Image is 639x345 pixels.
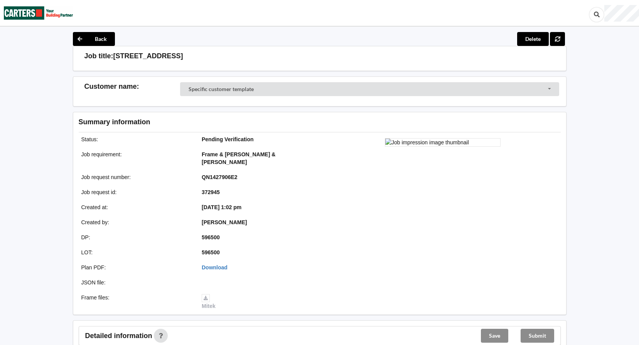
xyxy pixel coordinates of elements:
div: Created at : [76,203,197,211]
img: Job impression image thumbnail [385,138,501,147]
div: Job requirement : [76,151,197,166]
div: Job request id : [76,188,197,196]
div: JSON file : [76,279,197,286]
div: Job request number : [76,173,197,181]
button: Back [73,32,115,46]
b: 372945 [202,189,220,195]
b: Frame & [PERSON_NAME] & [PERSON_NAME] [202,151,275,165]
div: Frame files : [76,294,197,310]
div: Plan PDF : [76,264,197,271]
a: Mitek [202,294,216,309]
b: 596500 [202,249,220,255]
b: [PERSON_NAME] [202,219,247,225]
h3: [STREET_ADDRESS] [113,52,183,61]
button: Delete [517,32,549,46]
a: Download [202,264,228,271]
div: Status : [76,135,197,143]
b: 596500 [202,234,220,240]
b: QN1427906E2 [202,174,238,180]
img: Carters [4,0,73,25]
div: Created by : [76,218,197,226]
div: Specific customer template [189,86,254,92]
h3: Job title: [84,52,113,61]
b: Pending Verification [202,136,254,142]
div: LOT : [76,249,197,256]
div: DP : [76,233,197,241]
b: [DATE] 1:02 pm [202,204,241,210]
div: Customer Selector [180,82,559,96]
span: Detailed information [85,332,152,339]
h3: Summary information [79,118,438,127]
div: User Profile [604,5,639,22]
h3: Customer name : [84,82,180,91]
